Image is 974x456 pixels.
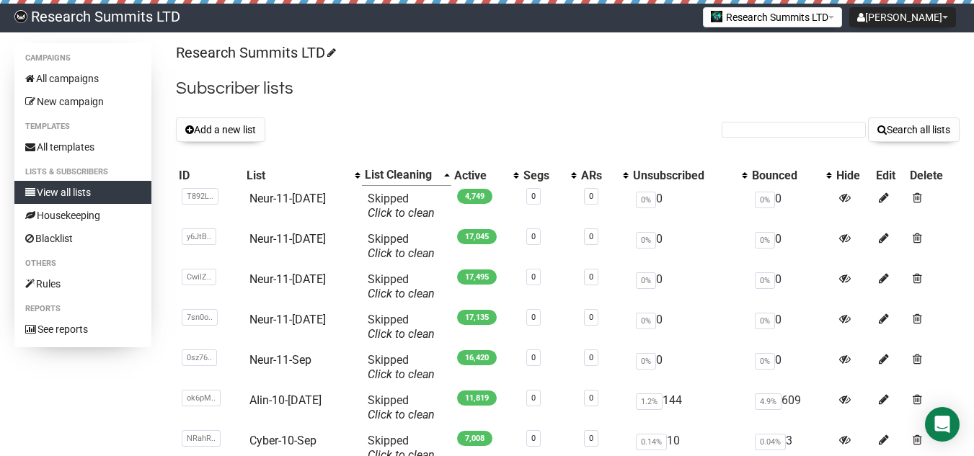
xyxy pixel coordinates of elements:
div: Edit [876,169,904,183]
span: 4.9% [755,393,782,410]
div: Active [454,169,505,183]
span: 4,749 [457,189,492,204]
td: 0 [749,186,833,227]
td: 0 [630,307,749,347]
span: 0% [636,192,656,208]
div: List Cleaning [365,168,437,182]
th: ID: No sort applied, sorting is disabled [176,165,244,186]
a: 0 [531,353,536,362]
td: 0 [630,347,749,388]
td: 0 [749,226,833,267]
th: Hide: No sort applied, sorting is disabled [833,165,873,186]
td: 0 [630,186,749,227]
span: ok6pM.. [182,390,221,406]
a: Neur-11-[DATE] [249,192,326,205]
span: 1.2% [636,393,663,410]
li: Campaigns [14,50,151,67]
span: 0% [755,353,775,370]
span: Skipped [368,353,435,381]
a: Click to clean [368,367,435,381]
a: 0 [589,434,593,443]
th: List: No sort applied, activate to apply an ascending sort [244,165,362,186]
th: Segs: No sort applied, activate to apply an ascending sort [521,165,579,186]
a: 0 [531,192,536,201]
span: Skipped [368,192,435,220]
td: 0 [749,307,833,347]
a: See reports [14,318,151,341]
a: Neur-11-Sep [249,353,311,367]
div: ARs [581,169,615,183]
th: Unsubscribed: No sort applied, activate to apply an ascending sort [630,165,749,186]
span: T892L.. [182,188,218,205]
a: 0 [589,192,593,201]
td: 0 [630,267,749,307]
th: Bounced: No sort applied, activate to apply an ascending sort [749,165,833,186]
h2: Subscriber lists [176,76,960,102]
a: Research Summits LTD [176,44,334,61]
button: Search all lists [868,117,960,142]
div: Hide [836,169,870,183]
th: Edit: No sort applied, sorting is disabled [873,165,907,186]
a: Click to clean [368,246,435,260]
span: 7sn0o.. [182,309,218,326]
a: Neur-11-[DATE] [249,232,326,246]
a: Neur-11-[DATE] [249,272,326,286]
span: 0.04% [755,434,786,450]
th: Delete: No sort applied, sorting is disabled [907,165,960,186]
div: Segs [523,169,565,183]
a: 0 [531,434,536,443]
li: Templates [14,118,151,135]
a: 0 [589,313,593,322]
span: Skipped [368,272,435,300]
span: Skipped [368,393,435,421]
td: 0 [630,226,749,267]
span: 0% [636,313,656,329]
a: View all lists [14,181,151,204]
th: Active: No sort applied, activate to apply an ascending sort [451,165,520,186]
span: 0% [755,313,775,329]
span: 16,420 [457,350,497,365]
a: Click to clean [368,408,435,421]
span: 0% [636,353,656,370]
button: Research Summits LTD [703,7,842,27]
li: Reports [14,300,151,318]
a: Rules [14,272,151,295]
td: 0 [749,347,833,388]
span: 0.14% [636,434,667,450]
a: Click to clean [368,327,435,341]
a: AIin-10-[DATE] [249,393,322,407]
a: Neur-11-[DATE] [249,313,326,326]
div: Unsubscribed [633,169,735,183]
a: 0 [589,232,593,241]
img: bccbfd5974049ef095ce3c15df0eef5a [14,10,27,23]
td: 609 [749,388,833,428]
td: 144 [630,388,749,428]
button: [PERSON_NAME] [849,7,956,27]
th: List Cleaning: Ascending sort applied, activate to apply a descending sort [362,165,451,186]
a: 0 [589,393,593,403]
span: 0% [755,272,775,289]
a: Click to clean [368,287,435,300]
span: 17,135 [457,310,497,325]
a: 0 [589,353,593,362]
span: y6JtB.. [182,228,216,245]
img: 2.jpg [711,11,722,22]
div: ID [179,169,241,183]
a: 0 [531,393,536,403]
span: 0sz76.. [182,349,217,366]
a: Blacklist [14,227,151,250]
span: Skipped [368,232,435,260]
a: All campaigns [14,67,151,90]
span: CwilZ.. [182,269,216,285]
span: 17,495 [457,269,497,285]
th: ARs: No sort applied, activate to apply an ascending sort [578,165,629,186]
a: All templates [14,135,151,158]
a: 0 [531,313,536,322]
span: 0% [636,272,656,289]
a: Cyber-10-Sep [249,434,316,447]
a: Housekeeping [14,204,151,227]
a: New campaign [14,90,151,113]
button: Add a new list [176,117,265,142]
span: 11,819 [457,390,497,406]
a: Click to clean [368,206,435,220]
